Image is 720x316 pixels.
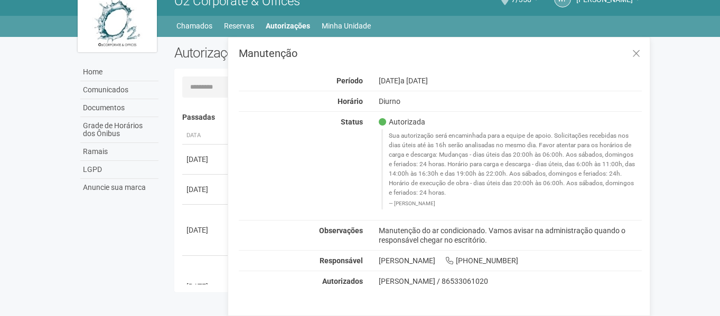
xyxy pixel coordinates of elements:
[336,76,363,85] strong: Período
[322,18,371,33] a: Minha Unidade
[80,143,158,161] a: Ramais
[186,225,226,235] div: [DATE]
[80,179,158,196] a: Anuncie sua marca
[389,200,637,207] footer: [PERSON_NAME]
[174,45,400,61] h2: Autorizações
[239,48,642,59] h3: Manutenção
[80,63,158,81] a: Home
[381,129,642,209] blockquote: Sua autorização será encaminhada para a equipe de apoio. Solicitações recebidas nos dias úteis at...
[371,256,650,265] div: [PERSON_NAME] [PHONE_NUMBER]
[80,117,158,143] a: Grade de Horários dos Ônibus
[338,97,363,106] strong: Horário
[379,276,642,286] div: [PERSON_NAME] / 86533061020
[320,256,363,265] strong: Responsável
[80,81,158,99] a: Comunicados
[182,113,635,121] h4: Passadas
[80,161,158,179] a: LGPD
[319,226,363,235] strong: Observações
[341,118,363,126] strong: Status
[186,154,226,165] div: [DATE]
[186,281,226,292] div: [DATE]
[371,226,650,245] div: Manutenção do ar condicionado. Vamos avisar na administração quando o responsável chegar no escri...
[371,97,650,106] div: Diurno
[379,117,425,127] span: Autorizada
[186,184,226,195] div: [DATE]
[266,18,310,33] a: Autorizações
[182,127,230,145] th: Data
[371,76,650,85] div: [DATE]
[224,18,254,33] a: Reservas
[176,18,212,33] a: Chamados
[400,76,428,85] span: a [DATE]
[322,277,363,285] strong: Autorizados
[80,99,158,117] a: Documentos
